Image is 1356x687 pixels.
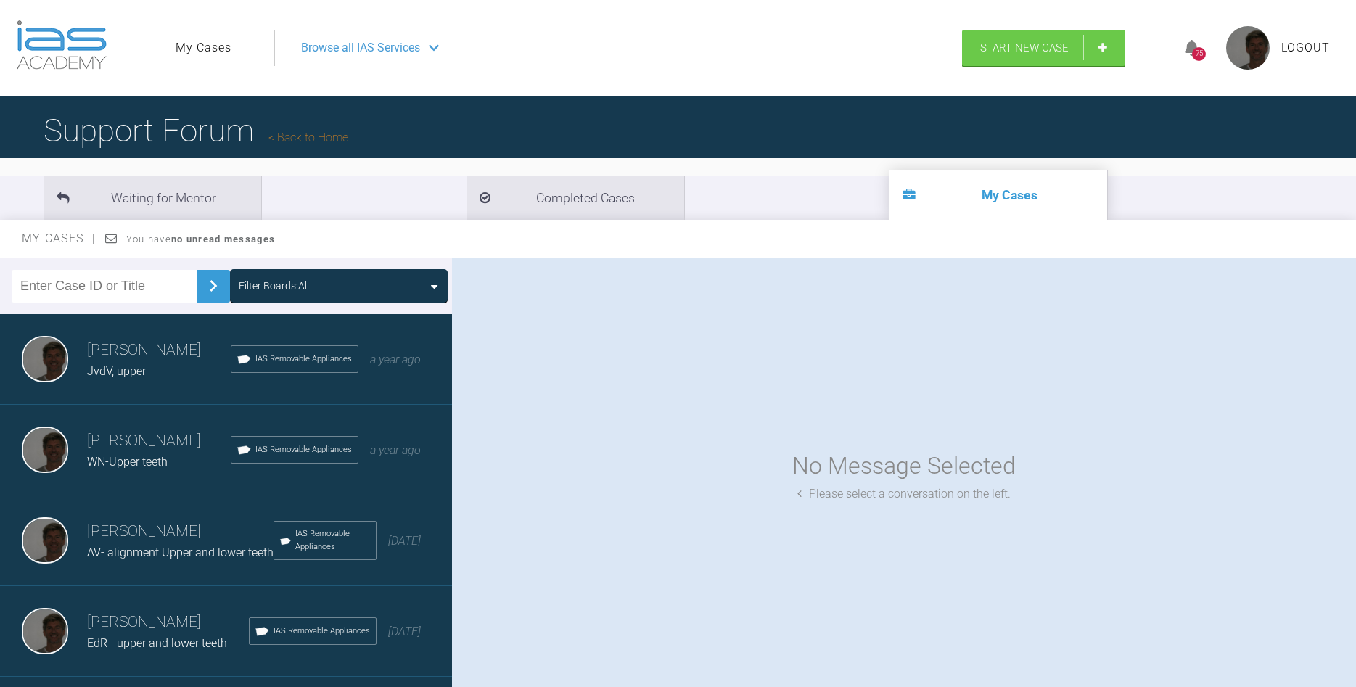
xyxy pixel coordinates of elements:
span: WN-Upper teeth [87,455,168,469]
img: Victor Van Der Giessen [22,517,68,564]
li: Waiting for Mentor [44,176,261,220]
span: a year ago [370,353,421,366]
span: IAS Removable Appliances [255,443,352,456]
span: Browse all IAS Services [301,38,420,57]
img: Victor Van Der Giessen [22,427,68,473]
img: logo-light.3e3ef733.png [17,20,107,70]
a: Logout [1281,38,1330,57]
div: No Message Selected [792,448,1016,485]
span: IAS Removable Appliances [255,353,352,366]
span: Start New Case [980,41,1069,54]
span: AV- alignment Upper and lower teeth [87,546,274,559]
h3: [PERSON_NAME] [87,429,231,453]
div: Please select a conversation on the left. [797,485,1011,503]
img: Victor Van Der Giessen [22,336,68,382]
h1: Support Forum [44,105,348,156]
a: Back to Home [268,131,348,144]
span: My Cases [22,231,96,245]
span: You have [126,234,275,244]
span: [DATE] [388,534,421,548]
div: 75 [1192,47,1206,61]
img: profile.png [1226,26,1270,70]
span: JvdV, upper [87,364,146,378]
h3: [PERSON_NAME] [87,338,231,363]
li: Completed Cases [467,176,684,220]
div: Filter Boards: All [239,278,309,294]
span: IAS Removable Appliances [274,625,370,638]
strong: no unread messages [171,234,275,244]
img: Victor Van Der Giessen [22,608,68,654]
a: My Cases [176,38,231,57]
img: chevronRight.28bd32b0.svg [202,274,225,297]
span: a year ago [370,443,421,457]
input: Enter Case ID or Title [12,270,197,303]
span: EdR - upper and lower teeth [87,636,227,650]
a: Start New Case [962,30,1125,66]
h3: [PERSON_NAME] [87,610,249,635]
h3: [PERSON_NAME] [87,519,274,544]
span: [DATE] [388,625,421,638]
li: My Cases [889,170,1107,220]
span: IAS Removable Appliances [295,527,370,554]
